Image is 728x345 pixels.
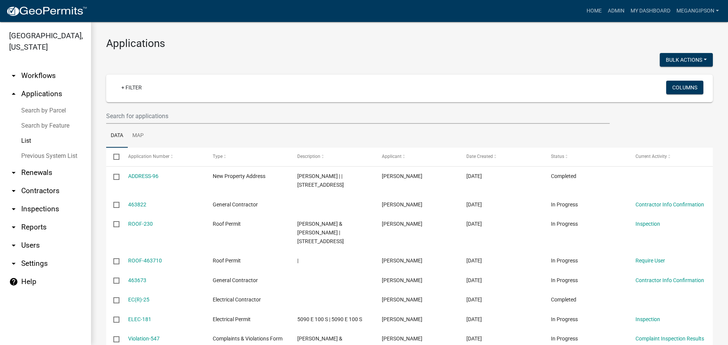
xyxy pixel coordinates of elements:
a: EC(R)-25 [128,297,149,303]
a: Contractor Info Confirmation [635,201,704,208]
a: Inspection [635,221,660,227]
span: | [297,258,298,264]
i: help [9,277,18,286]
a: My Dashboard [628,4,673,18]
a: Data [106,124,128,148]
span: Complaints & Violations Form [213,336,282,342]
span: James Taylor [382,277,422,283]
a: ROOF-463710 [128,258,162,264]
a: ELEC-181 [128,316,151,322]
span: 08/14/2025 [466,221,482,227]
span: Roof Permit [213,221,241,227]
datatable-header-cell: Status [544,148,628,166]
button: Bulk Actions [660,53,713,67]
span: General Contractor [213,277,258,283]
a: Map [128,124,148,148]
i: arrow_drop_down [9,241,18,250]
datatable-header-cell: Current Activity [628,148,713,166]
span: Status [551,154,564,159]
i: arrow_drop_down [9,259,18,268]
span: Electrical Permit [213,316,251,322]
datatable-header-cell: Type [205,148,290,166]
span: In Progress [551,221,578,227]
span: 08/14/2025 [466,258,482,264]
span: In Progress [551,277,578,283]
span: Type [213,154,223,159]
a: Require User [635,258,665,264]
a: Home [584,4,605,18]
button: Columns [666,81,703,94]
span: In Progress [551,316,578,322]
span: James Bradley [382,316,422,322]
i: arrow_drop_down [9,223,18,232]
a: Contractor Info Confirmation [635,277,704,283]
i: arrow_drop_down [9,186,18,195]
a: 463673 [128,277,146,283]
span: Wade Adkins | | 1070 W 6th Street, Peru, IN 46970 [297,173,344,188]
datatable-header-cell: Date Created [459,148,544,166]
span: 08/14/2025 [466,173,482,179]
span: Application Number [128,154,169,159]
span: In Progress [551,258,578,264]
span: 08/13/2025 [466,297,482,303]
span: 08/14/2025 [466,277,482,283]
a: 463822 [128,201,146,208]
i: arrow_drop_down [9,205,18,214]
datatable-header-cell: Description [290,148,375,166]
a: megangipson [673,4,722,18]
datatable-header-cell: Applicant [375,148,459,166]
input: Search for applications [106,108,610,124]
datatable-header-cell: Select [106,148,121,166]
span: 08/13/2025 [466,336,482,342]
a: Inspection [635,316,660,322]
a: + Filter [115,81,148,94]
span: 08/13/2025 [466,316,482,322]
a: Complaint Inspection Results [635,336,704,342]
a: ADDRESS-96 [128,173,158,179]
span: In Progress [551,336,578,342]
span: New Property Address [213,173,265,179]
span: Applicant [382,154,402,159]
span: Current Activity [635,154,667,159]
span: Wade Adkins [382,173,422,179]
i: arrow_drop_down [9,71,18,80]
span: Completed [551,173,576,179]
span: Brooklyn Thomas [382,258,422,264]
span: Jeffery & Angela Moon | 4136 W BARBERRY LN [297,221,344,244]
i: arrow_drop_up [9,89,18,98]
a: Violation-547 [128,336,160,342]
datatable-header-cell: Application Number [121,148,205,166]
span: Electrical Contractor [213,297,261,303]
span: Herbert Parsons [382,221,422,227]
span: In Progress [551,201,578,208]
a: Admin [605,4,628,18]
span: 5090 E 100 S | 5090 E 100 S [297,316,362,322]
span: General Contractor [213,201,258,208]
a: ROOF-230 [128,221,153,227]
span: Chad Merritt [382,201,422,208]
span: Description [297,154,320,159]
span: 08/14/2025 [466,201,482,208]
i: arrow_drop_down [9,168,18,177]
span: Roof Permit [213,258,241,264]
h3: Applications [106,37,713,50]
span: Completed [551,297,576,303]
span: Date Created [466,154,493,159]
span: Brooklyn Thomas [382,336,422,342]
span: James Bradley [382,297,422,303]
